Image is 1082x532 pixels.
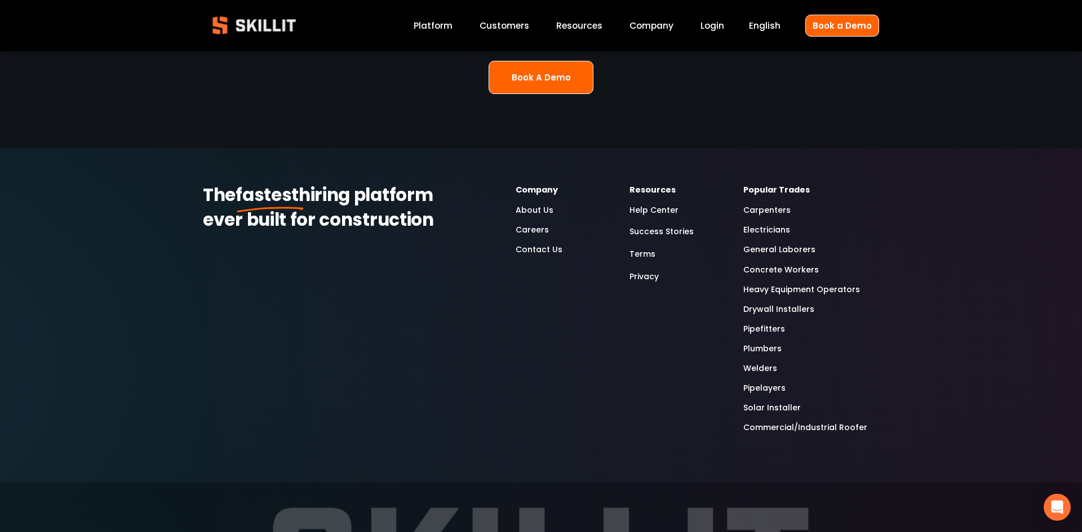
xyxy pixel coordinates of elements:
[743,204,791,217] a: Carpenters
[749,18,781,33] div: language picker
[743,421,867,434] a: Commercial/Industrial Roofer
[203,181,236,212] strong: The
[516,223,549,236] a: Careers
[414,18,453,33] a: Platform
[805,15,879,37] a: Book a Demo
[1044,494,1071,521] div: Open Intercom Messenger
[629,184,676,198] strong: Resources
[743,243,815,256] a: General Laborers
[700,18,724,33] a: Login
[743,223,790,236] a: Electricians
[516,184,558,198] strong: Company
[743,283,860,296] a: Heavy Equipment Operators
[556,19,602,32] span: Resources
[489,61,593,94] a: Book A Demo
[629,224,694,239] a: Success Stories
[743,362,777,375] a: Welders
[743,342,782,355] a: Plumbers
[516,243,562,256] a: Contact Us
[629,204,679,217] a: Help Center
[556,18,602,33] a: folder dropdown
[743,303,814,316] a: Drywall Installers
[749,19,781,32] span: English
[480,18,529,33] a: Customers
[743,382,786,395] a: Pipelayers
[629,247,655,262] a: Terms
[236,181,299,212] strong: fastest
[203,8,305,42] img: Skillit
[743,401,801,414] a: Solar Installer
[629,269,659,284] a: Privacy
[743,184,810,198] strong: Popular Trades
[743,323,785,336] a: Pipefitters
[516,204,553,217] a: About Us
[203,181,437,236] strong: hiring platform ever built for construction
[743,263,819,276] a: Concrete Workers
[629,18,673,33] a: Company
